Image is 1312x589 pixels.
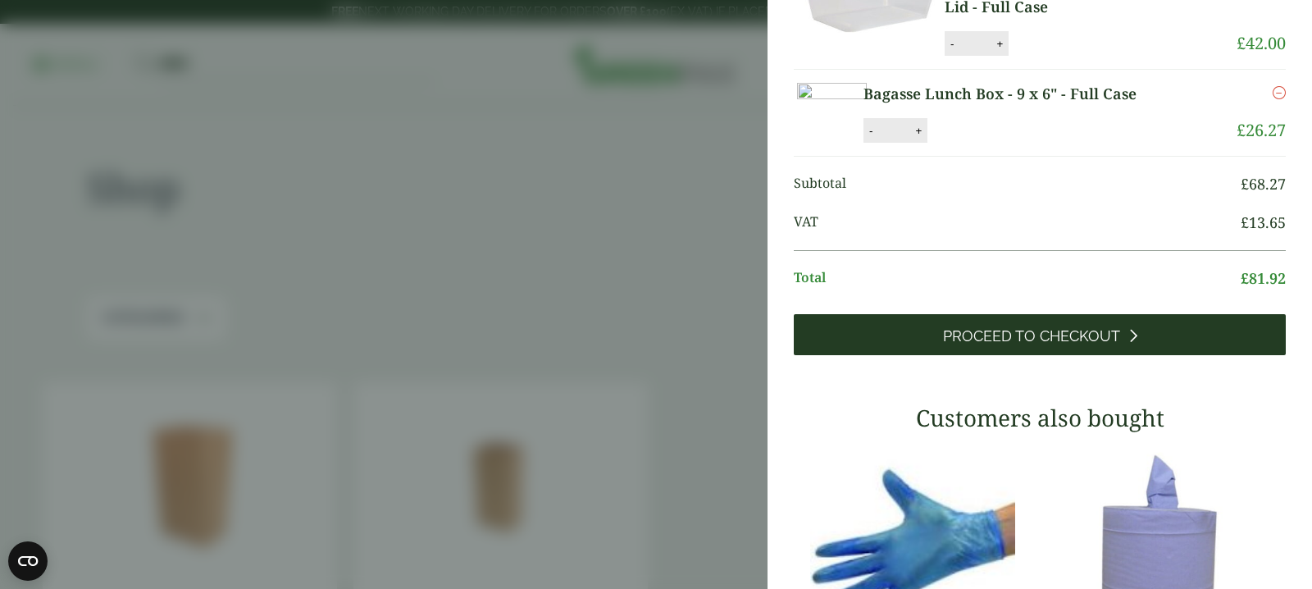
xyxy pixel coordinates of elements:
button: - [864,124,877,138]
span: VAT [794,212,1241,234]
span: £ [1241,212,1249,232]
a: Proceed to Checkout [794,314,1286,355]
span: Proceed to Checkout [943,327,1120,345]
span: £ [1241,268,1249,288]
span: £ [1237,119,1246,141]
button: Open CMP widget [8,541,48,581]
bdi: 42.00 [1237,32,1286,54]
span: Subtotal [794,173,1241,195]
span: £ [1237,32,1246,54]
span: Total [794,267,1241,290]
a: Remove this item [1273,83,1286,103]
button: + [910,124,927,138]
button: + [991,37,1008,51]
span: £ [1241,174,1249,194]
bdi: 81.92 [1241,268,1286,288]
bdi: 26.27 [1237,119,1286,141]
bdi: 68.27 [1241,174,1286,194]
a: Bagasse Lunch Box - 9 x 6" - Full Case [863,83,1187,105]
button: - [945,37,959,51]
h3: Customers also bought [794,404,1286,432]
bdi: 13.65 [1241,212,1286,232]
